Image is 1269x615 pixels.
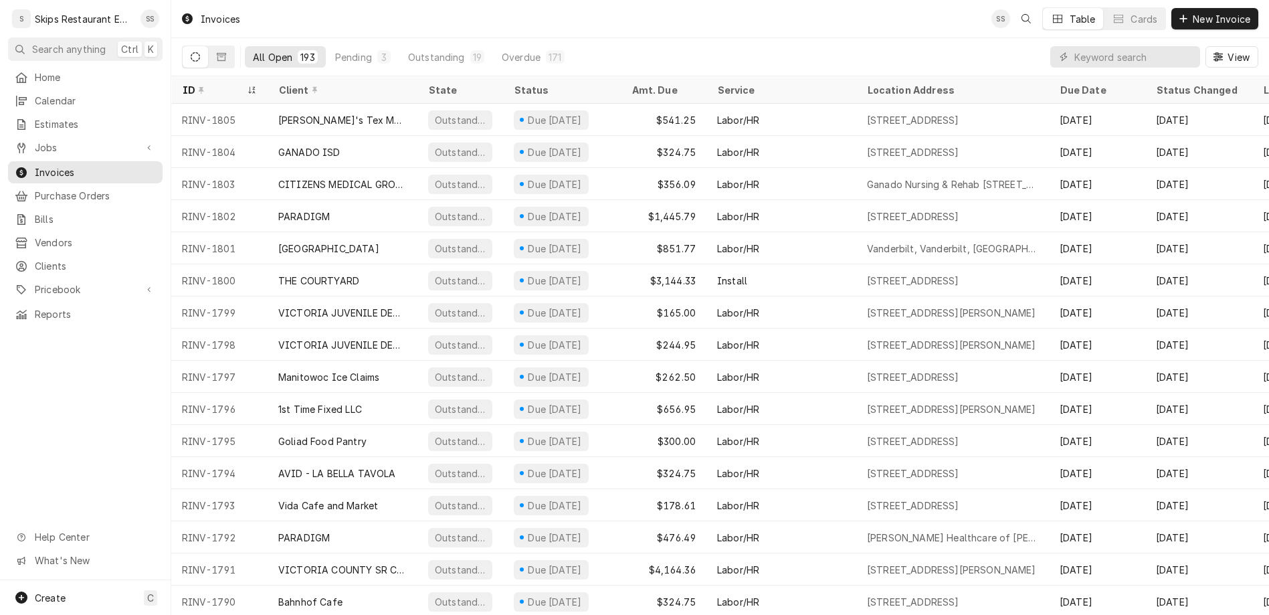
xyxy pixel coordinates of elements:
[717,466,759,480] div: Labor/HR
[380,50,388,64] div: 3
[1049,553,1145,586] div: [DATE]
[526,466,583,480] div: Due [DATE]
[717,177,759,191] div: Labor/HR
[8,113,163,135] a: Estimates
[12,9,31,28] div: S
[526,209,583,224] div: Due [DATE]
[621,457,706,489] div: $324.75
[717,145,759,159] div: Labor/HR
[621,553,706,586] div: $4,164.36
[433,209,487,224] div: Outstanding
[867,466,959,480] div: [STREET_ADDRESS]
[502,50,541,64] div: Overdue
[473,50,482,64] div: 19
[140,9,159,28] div: SS
[433,306,487,320] div: Outstanding
[867,370,959,384] div: [STREET_ADDRESS]
[717,83,843,97] div: Service
[621,329,706,361] div: $244.95
[335,50,372,64] div: Pending
[278,113,407,127] div: [PERSON_NAME]'s Tex Mex Restaurant
[433,338,487,352] div: Outstanding
[433,177,487,191] div: Outstanding
[631,83,693,97] div: Amt. Due
[35,212,156,226] span: Bills
[433,595,487,609] div: Outstanding
[171,329,268,361] div: RINV-1798
[526,434,583,448] div: Due [DATE]
[717,209,759,224] div: Labor/HR
[171,104,268,136] div: RINV-1805
[433,563,487,577] div: Outstanding
[8,37,163,61] button: Search anythingCtrlK
[1049,457,1145,489] div: [DATE]
[867,306,1036,320] div: [STREET_ADDRESS][PERSON_NAME]
[171,296,268,329] div: RINV-1799
[867,145,959,159] div: [STREET_ADDRESS]
[1049,232,1145,264] div: [DATE]
[35,189,156,203] span: Purchase Orders
[8,278,163,300] a: Go to Pricebook
[278,595,343,609] div: Bahnhof Cafe
[148,42,154,56] span: K
[867,499,959,513] div: [STREET_ADDRESS]
[1145,521,1252,553] div: [DATE]
[717,563,759,577] div: Labor/HR
[1049,200,1145,232] div: [DATE]
[278,145,340,159] div: GANADO ISD
[1049,361,1145,393] div: [DATE]
[1145,393,1252,425] div: [DATE]
[1145,457,1252,489] div: [DATE]
[278,274,359,288] div: THE COURTYARD
[867,434,959,448] div: [STREET_ADDRESS]
[717,274,747,288] div: Install
[867,274,959,288] div: [STREET_ADDRESS]
[140,9,159,28] div: Shan Skipper's Avatar
[621,200,706,232] div: $1,445.79
[171,200,268,232] div: RINV-1802
[278,83,404,97] div: Client
[278,563,407,577] div: VICTORIA COUNTY SR CITIZENS CTR
[147,591,154,605] span: C
[171,457,268,489] div: RINV-1794
[8,549,163,572] a: Go to What's New
[717,370,759,384] div: Labor/HR
[35,553,155,567] span: What's New
[1049,104,1145,136] div: [DATE]
[121,42,138,56] span: Ctrl
[717,434,759,448] div: Labor/HR
[300,50,314,64] div: 193
[1049,264,1145,296] div: [DATE]
[433,531,487,545] div: Outstanding
[8,185,163,207] a: Purchase Orders
[621,296,706,329] div: $165.00
[1015,8,1037,29] button: Open search
[35,282,136,296] span: Pricebook
[1049,168,1145,200] div: [DATE]
[1205,46,1258,68] button: View
[8,208,163,230] a: Bills
[526,274,583,288] div: Due [DATE]
[278,177,407,191] div: CITIZENS MEDICAL GROUP
[526,113,583,127] div: Due [DATE]
[8,255,163,277] a: Clients
[171,136,268,168] div: RINV-1804
[35,259,156,273] span: Clients
[1190,12,1253,26] span: New Invoice
[433,113,487,127] div: Outstanding
[621,232,706,264] div: $851.77
[526,306,583,320] div: Due [DATE]
[526,242,583,256] div: Due [DATE]
[526,563,583,577] div: Due [DATE]
[428,83,492,97] div: State
[35,165,156,179] span: Invoices
[867,83,1036,97] div: Location Address
[1049,425,1145,457] div: [DATE]
[526,595,583,609] div: Due [DATE]
[1145,104,1252,136] div: [DATE]
[433,370,487,384] div: Outstanding
[717,531,759,545] div: Labor/HR
[35,141,136,155] span: Jobs
[35,592,66,604] span: Create
[1145,264,1252,296] div: [DATE]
